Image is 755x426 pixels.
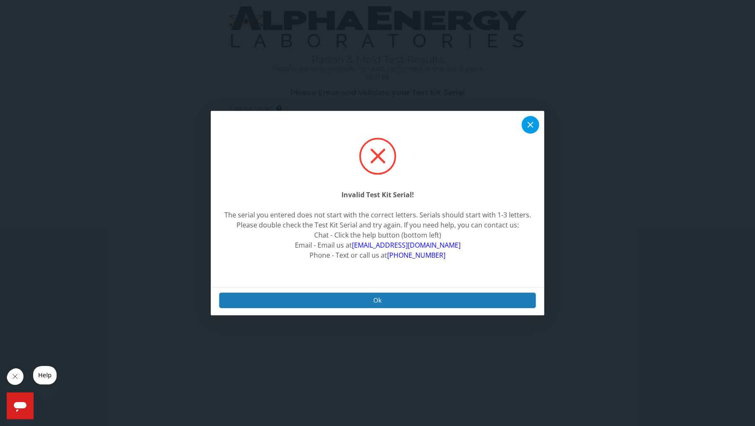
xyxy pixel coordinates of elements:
[31,366,59,389] iframe: Message from company
[295,230,461,260] span: Chat - Click the help button (bottom left) Email - Email us at Phone - Text or call us at
[341,190,414,199] strong: Invalid Test Kit Serial!
[224,220,531,230] div: Please double check the Test Kit Serial and try again. If you need help, you can contact us:
[7,368,28,389] iframe: Close message
[224,210,531,220] div: The serial you entered does not start with the correct letters. Serials should start with 1-3 let...
[7,392,34,419] iframe: Button to launch messaging window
